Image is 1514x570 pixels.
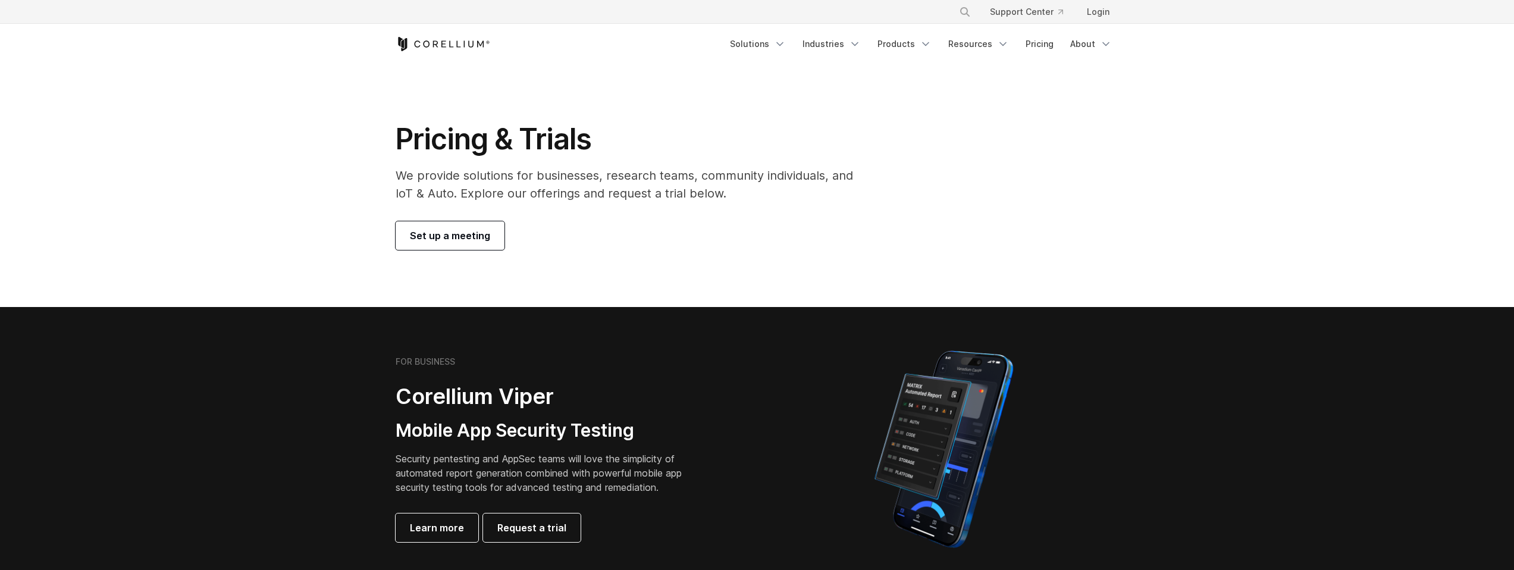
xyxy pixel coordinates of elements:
a: Set up a meeting [396,221,504,250]
a: Learn more [396,513,478,542]
h6: FOR BUSINESS [396,356,455,367]
span: Request a trial [497,521,566,535]
a: Support Center [980,1,1073,23]
span: Learn more [410,521,464,535]
a: Products [870,33,939,55]
div: Navigation Menu [945,1,1119,23]
h2: Corellium Viper [396,383,700,410]
a: Pricing [1018,33,1061,55]
a: Solutions [723,33,793,55]
img: Corellium MATRIX automated report on iPhone showing app vulnerability test results across securit... [854,345,1033,553]
div: Navigation Menu [723,33,1119,55]
button: Search [954,1,976,23]
a: About [1063,33,1119,55]
a: Corellium Home [396,37,490,51]
a: Resources [941,33,1016,55]
p: Security pentesting and AppSec teams will love the simplicity of automated report generation comb... [396,452,700,494]
p: We provide solutions for businesses, research teams, community individuals, and IoT & Auto. Explo... [396,167,870,202]
a: Industries [795,33,868,55]
h1: Pricing & Trials [396,121,870,157]
h3: Mobile App Security Testing [396,419,700,442]
a: Login [1077,1,1119,23]
span: Set up a meeting [410,228,490,243]
a: Request a trial [483,513,581,542]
